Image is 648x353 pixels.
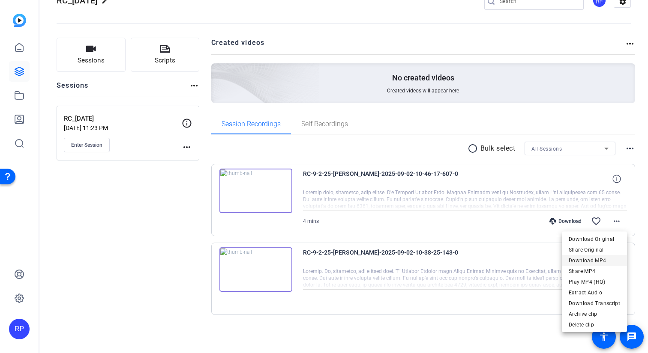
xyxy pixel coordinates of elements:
[569,234,620,244] span: Download Original
[569,298,620,309] span: Download Transcript
[569,255,620,266] span: Download MP4
[569,245,620,255] span: Share Original
[569,277,620,287] span: Play MP4 (HQ)
[569,288,620,298] span: Extract Audio
[569,320,620,330] span: Delete clip
[569,266,620,276] span: Share MP4
[569,309,620,319] span: Archive clip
